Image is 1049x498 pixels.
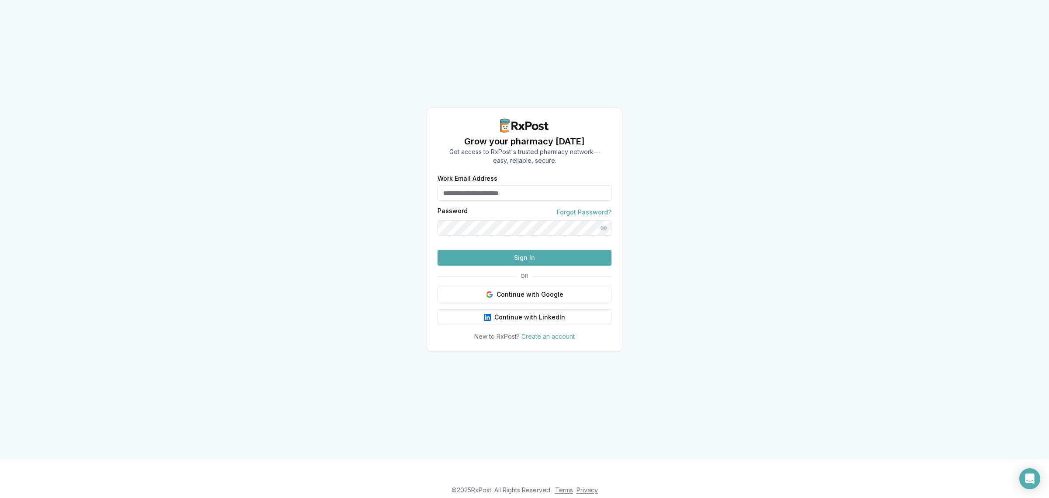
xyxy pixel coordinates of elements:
button: Continue with LinkedIn [438,309,611,325]
img: LinkedIn [484,314,491,321]
p: Get access to RxPost's trusted pharmacy network— easy, reliable, secure. [449,147,600,165]
a: Create an account [521,333,575,340]
button: Continue with Google [438,287,611,302]
label: Password [438,208,468,217]
span: OR [517,273,532,280]
img: RxPost Logo [497,119,552,133]
button: Show password [596,220,611,236]
h1: Grow your pharmacy [DATE] [449,135,600,147]
a: Privacy [577,486,598,494]
span: New to RxPost? [474,333,520,340]
a: Terms [555,486,573,494]
a: Forgot Password? [557,208,611,217]
label: Work Email Address [438,175,611,182]
div: Open Intercom Messenger [1019,468,1040,489]
button: Sign In [438,250,611,266]
img: Google [486,291,493,298]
